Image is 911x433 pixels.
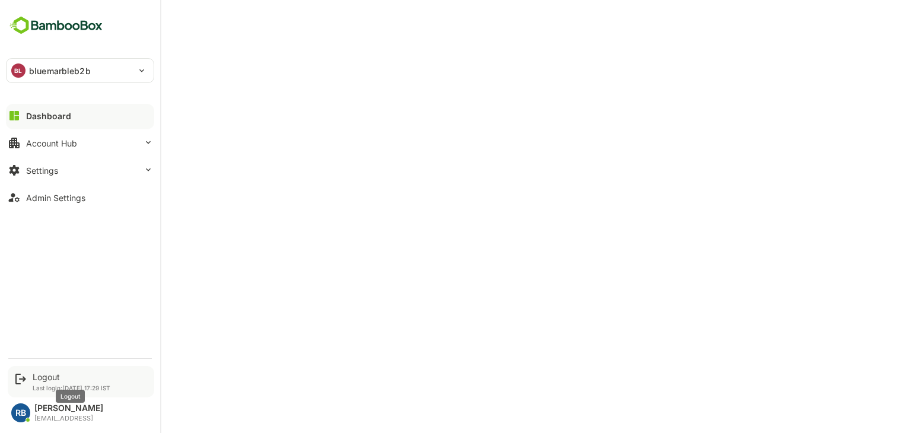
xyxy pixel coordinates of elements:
div: BLbluemarbleb2b [7,59,154,82]
img: BambooboxFullLogoMark.5f36c76dfaba33ec1ec1367b70bb1252.svg [6,14,106,37]
button: Account Hub [6,131,154,155]
div: [PERSON_NAME] [34,403,103,413]
p: Last login: [DATE] 17:29 IST [33,384,110,391]
div: Logout [33,372,110,382]
div: Account Hub [26,138,77,148]
div: Dashboard [26,111,71,121]
div: BL [11,63,26,78]
button: Dashboard [6,104,154,128]
p: bluemarbleb2b [29,65,91,77]
div: Settings [26,165,58,176]
button: Settings [6,158,154,182]
div: RB [11,403,30,422]
div: [EMAIL_ADDRESS] [34,415,103,422]
button: Admin Settings [6,186,154,209]
div: Admin Settings [26,193,85,203]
